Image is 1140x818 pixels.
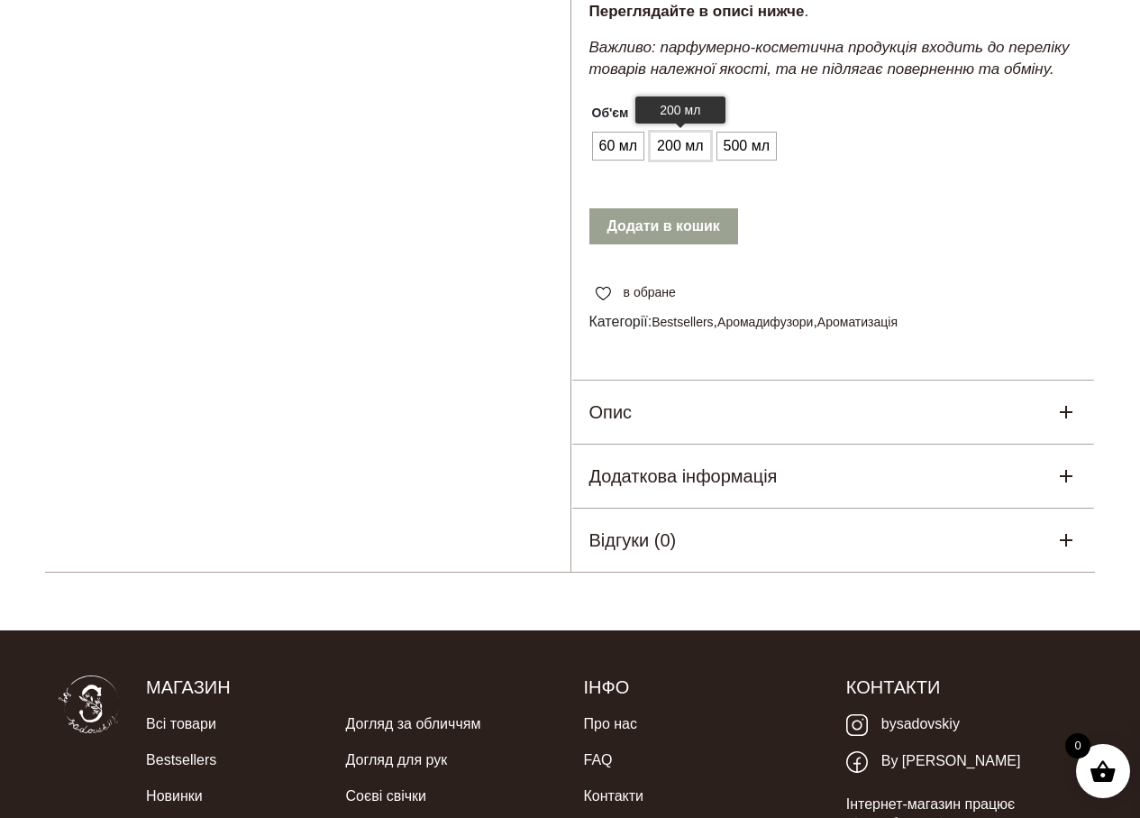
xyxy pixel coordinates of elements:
[589,527,677,554] h5: Відгуки (0)
[846,676,1081,699] h5: Контакти
[583,778,643,814] a: Контакти
[146,676,556,699] h5: Магазин
[146,706,216,742] a: Всі товари
[719,132,774,161] span: 500 мл
[589,399,633,426] h5: Опис
[346,778,426,814] a: Соєві свічки
[583,742,612,778] a: FAQ
[652,132,707,161] span: 200 мл
[717,315,813,329] a: Аромадифузори
[589,208,738,244] button: Додати в кошик
[589,1,1078,23] p: .
[146,742,216,778] a: Bestsellers
[146,778,203,814] a: Новинки
[595,132,643,161] span: 60 мл
[583,706,636,742] a: Про нас
[846,706,960,743] a: bysadovskiy
[589,311,1078,333] span: Категорії: , ,
[589,3,805,20] strong: Переглядайте в описі нижче
[593,133,644,160] li: 60 мл
[592,98,629,127] label: Об'єм
[817,315,898,329] a: Ароматизація
[624,283,676,302] span: в обране
[652,315,713,329] a: Bestsellers
[1065,733,1090,758] span: 0
[846,743,1021,780] a: By [PERSON_NAME]
[717,133,776,160] li: 500 мл
[583,676,818,699] h5: Інфо
[346,742,448,778] a: Догляд для рук
[346,706,481,742] a: Догляд за обличчям
[651,133,709,160] li: 200 мл
[589,283,682,302] a: в обране
[589,463,778,490] h5: Додаткова інформація
[596,287,611,301] img: unfavourite.svg
[589,39,1070,78] em: Важливо: парфумерно-косметична продукція входить до переліку товарів належної якості, та не підля...
[589,129,777,163] ul: Об'єм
